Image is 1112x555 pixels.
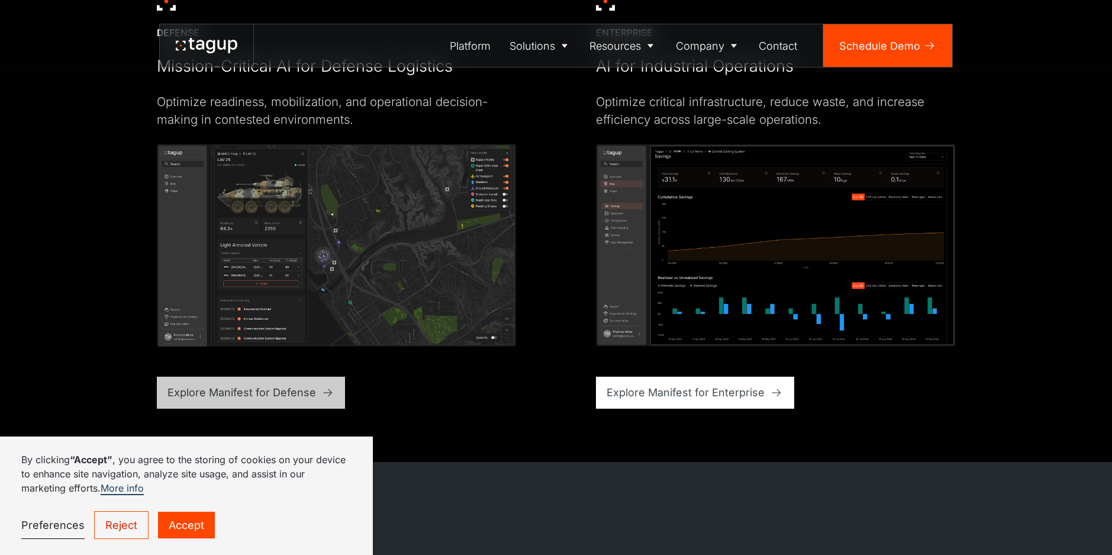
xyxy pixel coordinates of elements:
[676,38,724,54] div: Company
[450,38,491,54] div: Platform
[94,511,149,539] a: Reject
[157,377,346,409] a: Explore Manifest for Defense
[823,24,952,67] a: Schedule Demo
[596,93,956,128] div: Optimize critical infrastructure, reduce waste, and increase efficiency across large-scale operat...
[839,38,920,54] div: Schedule Demo
[510,38,555,54] div: Solutions
[167,384,316,400] div: Explore Manifest for Defense
[750,24,807,67] a: Contact
[101,482,144,495] a: More info
[607,384,765,400] div: Explore Manifest for Enterprise
[21,453,352,495] p: By clicking , you agree to the storing of cookies on your device to enhance site navigation, anal...
[581,24,667,67] a: Resources
[70,454,112,466] strong: “Accept”
[596,377,794,409] a: Explore Manifest for Enterprise
[441,24,501,67] a: Platform
[500,24,581,67] a: Solutions
[666,24,750,67] a: Company
[157,93,517,128] div: Optimize readiness, mobilization, and operational decision-making in contested environments.
[589,38,641,54] div: Resources
[759,38,797,54] div: Contact
[158,512,215,538] a: Accept
[21,512,85,539] a: Preferences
